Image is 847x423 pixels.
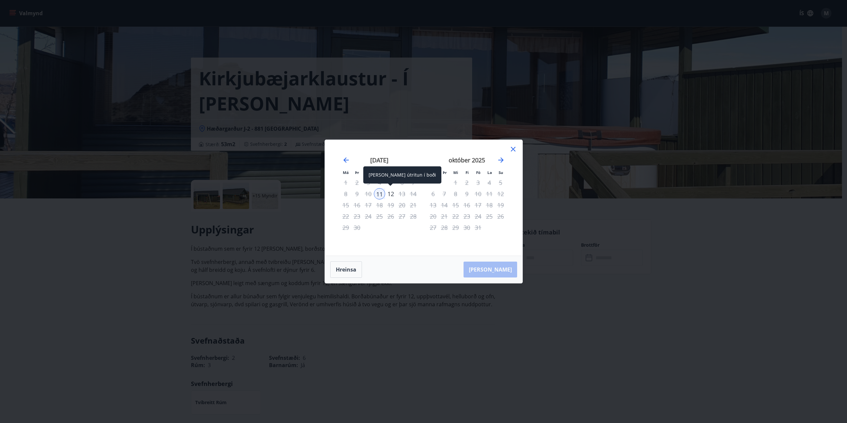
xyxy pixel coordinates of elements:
small: Má [343,170,349,175]
td: Not available. miðvikudagur, 29. október 2025 [450,222,461,233]
div: Aðeins útritun í boði [340,199,351,211]
td: Not available. mánudagur, 15. september 2025 [340,199,351,211]
td: Not available. þriðjudagur, 23. september 2025 [351,211,363,222]
td: Not available. laugardagur, 20. september 2025 [396,199,408,211]
td: Not available. þriðjudagur, 14. október 2025 [439,199,450,211]
td: Not available. föstudagur, 19. september 2025 [385,199,396,211]
td: Not available. laugardagur, 13. september 2025 [396,188,408,199]
td: Not available. sunnudagur, 5. október 2025 [495,177,506,188]
td: Not available. fimmtudagur, 18. september 2025 [374,199,385,211]
td: Not available. föstudagur, 24. október 2025 [472,211,484,222]
td: Not available. laugardagur, 27. september 2025 [396,211,408,222]
td: Not available. sunnudagur, 14. september 2025 [408,188,419,199]
td: Not available. mánudagur, 20. október 2025 [427,211,439,222]
td: Not available. miðvikudagur, 22. október 2025 [450,211,461,222]
td: Not available. þriðjudagur, 16. september 2025 [351,199,363,211]
td: Not available. mánudagur, 6. október 2025 [427,188,439,199]
div: Aðeins innritun í boði [374,188,385,199]
td: Not available. fimmtudagur, 16. október 2025 [461,199,472,211]
td: Not available. laugardagur, 11. október 2025 [484,188,495,199]
td: Not available. þriðjudagur, 9. september 2025 [351,188,363,199]
small: Mi [453,170,458,175]
td: Not available. miðvikudagur, 8. október 2025 [450,188,461,199]
td: Selected as start date. fimmtudagur, 11. september 2025 [374,188,385,199]
td: Not available. fimmtudagur, 9. október 2025 [461,188,472,199]
td: Not available. mánudagur, 29. september 2025 [340,222,351,233]
td: Not available. þriðjudagur, 2. september 2025 [351,177,363,188]
td: Not available. þriðjudagur, 28. október 2025 [439,222,450,233]
div: Move backward to switch to the previous month. [342,156,350,164]
small: Þr [443,170,447,175]
td: Not available. miðvikudagur, 10. september 2025 [363,188,374,199]
td: Not available. fimmtudagur, 25. september 2025 [374,211,385,222]
td: Not available. miðvikudagur, 15. október 2025 [450,199,461,211]
td: Not available. sunnudagur, 28. september 2025 [408,211,419,222]
div: Aðeins útritun í boði [351,188,363,199]
td: Not available. miðvikudagur, 3. september 2025 [363,177,374,188]
td: Choose föstudagur, 12. september 2025 as your check-out date. It’s available. [385,188,396,199]
small: La [487,170,492,175]
div: Aðeins útritun í boði [385,188,396,199]
td: Not available. fimmtudagur, 30. október 2025 [461,222,472,233]
td: Not available. laugardagur, 18. október 2025 [484,199,495,211]
td: Not available. mánudagur, 8. september 2025 [340,188,351,199]
td: Not available. mánudagur, 22. september 2025 [340,211,351,222]
div: Move forward to switch to the next month. [497,156,505,164]
td: Not available. sunnudagur, 26. október 2025 [495,211,506,222]
td: Not available. föstudagur, 31. október 2025 [472,222,484,233]
small: Su [499,170,503,175]
td: Not available. mánudagur, 27. október 2025 [427,222,439,233]
td: Not available. fimmtudagur, 2. október 2025 [461,177,472,188]
td: Not available. þriðjudagur, 30. september 2025 [351,222,363,233]
td: Not available. þriðjudagur, 21. október 2025 [439,211,450,222]
div: Aðeins útritun í boði [461,199,472,211]
small: Þr [355,170,359,175]
td: Not available. föstudagur, 17. október 2025 [472,199,484,211]
td: Not available. miðvikudagur, 1. október 2025 [450,177,461,188]
strong: október 2025 [449,156,485,164]
td: Not available. mánudagur, 13. október 2025 [427,199,439,211]
div: [PERSON_NAME] útritun í boði [363,166,441,184]
td: Not available. þriðjudagur, 7. október 2025 [439,188,450,199]
td: Not available. mánudagur, 1. september 2025 [340,177,351,188]
td: Not available. miðvikudagur, 24. september 2025 [363,211,374,222]
td: Not available. föstudagur, 3. október 2025 [472,177,484,188]
td: Not available. föstudagur, 26. september 2025 [385,211,396,222]
small: Fi [466,170,469,175]
td: Not available. fimmtudagur, 23. október 2025 [461,211,472,222]
div: Calendar [333,148,514,248]
button: Hreinsa [330,261,362,278]
td: Not available. föstudagur, 10. október 2025 [472,188,484,199]
td: Not available. miðvikudagur, 17. september 2025 [363,199,374,211]
td: Not available. laugardagur, 4. október 2025 [484,177,495,188]
div: Aðeins útritun í boði [472,211,484,222]
td: Not available. sunnudagur, 21. september 2025 [408,199,419,211]
td: Not available. sunnudagur, 19. október 2025 [495,199,506,211]
td: Not available. sunnudagur, 12. október 2025 [495,188,506,199]
small: Fö [476,170,480,175]
td: Not available. laugardagur, 25. október 2025 [484,211,495,222]
strong: [DATE] [370,156,388,164]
